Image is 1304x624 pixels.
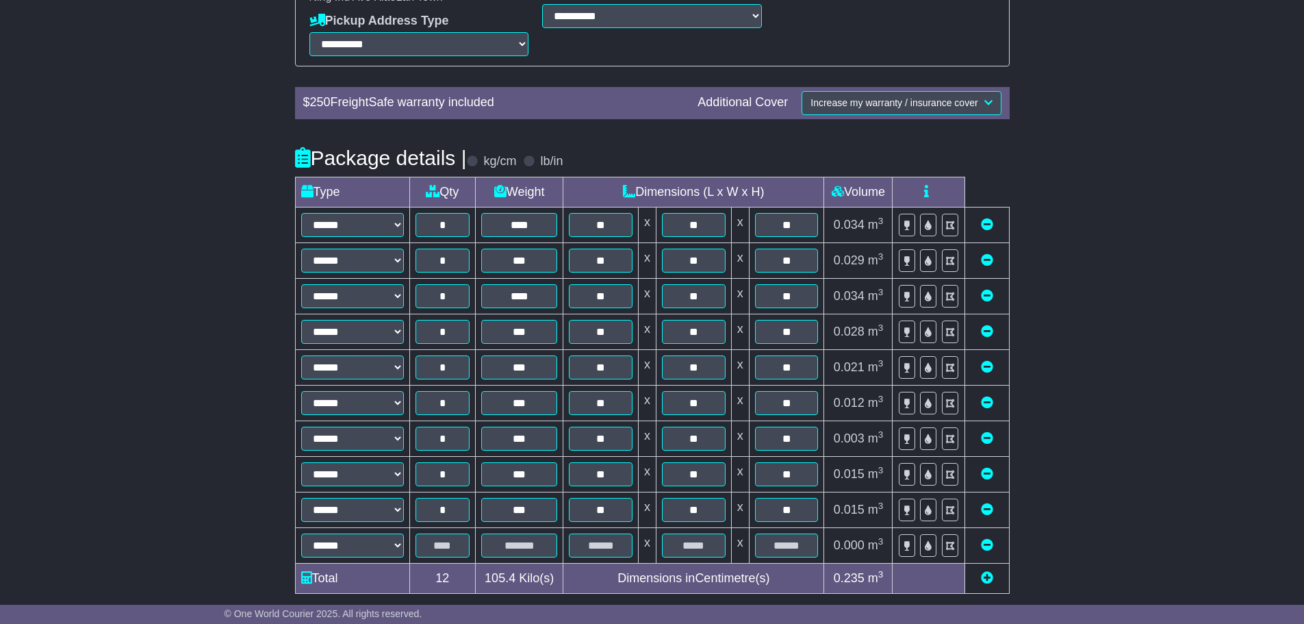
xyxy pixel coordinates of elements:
[868,503,884,516] span: m
[563,563,824,593] td: Dimensions in Centimetre(s)
[824,177,893,207] td: Volume
[540,154,563,169] label: lb/in
[878,394,884,404] sup: 3
[295,177,409,207] td: Type
[981,289,993,303] a: Remove this item
[981,538,993,552] a: Remove this item
[981,360,993,374] a: Remove this item
[868,432,884,445] span: m
[639,278,656,314] td: x
[834,571,865,585] span: 0.235
[868,538,884,552] span: m
[981,253,993,267] a: Remove this item
[868,218,884,232] span: m
[878,536,884,547] sup: 3
[639,242,656,278] td: x
[409,177,476,207] td: Qty
[981,432,993,445] a: Remove this item
[409,563,476,593] td: 12
[878,429,884,440] sup: 3
[731,456,749,492] td: x
[878,569,884,579] sup: 3
[295,563,409,593] td: Total
[731,349,749,385] td: x
[981,396,993,410] a: Remove this item
[731,278,749,314] td: x
[639,492,656,527] td: x
[834,325,865,338] span: 0.028
[639,421,656,456] td: x
[834,503,865,516] span: 0.015
[731,242,749,278] td: x
[810,97,977,108] span: Increase my warranty / insurance cover
[639,314,656,349] td: x
[476,177,563,207] td: Weight
[731,421,749,456] td: x
[639,385,656,421] td: x
[868,467,884,481] span: m
[834,360,865,374] span: 0.021
[483,154,516,169] label: kg/cm
[834,467,865,481] span: 0.015
[868,325,884,338] span: m
[485,571,515,585] span: 105.4
[296,95,691,110] div: $ FreightSafe warranty included
[563,177,824,207] td: Dimensions (L x W x H)
[868,289,884,303] span: m
[225,608,422,619] span: © One World Courier 2025. All rights reserved.
[878,287,884,297] sup: 3
[802,91,1001,115] button: Increase my warranty / insurance cover
[868,396,884,410] span: m
[981,218,993,232] a: Remove this item
[834,396,865,410] span: 0.012
[310,95,331,109] span: 250
[731,314,749,349] td: x
[878,465,884,475] sup: 3
[834,289,865,303] span: 0.034
[981,571,993,585] a: Add new item
[868,571,884,585] span: m
[981,325,993,338] a: Remove this item
[878,501,884,511] sup: 3
[639,527,656,563] td: x
[639,456,656,492] td: x
[981,467,993,481] a: Remove this item
[878,216,884,226] sup: 3
[639,349,656,385] td: x
[868,360,884,374] span: m
[834,432,865,445] span: 0.003
[834,218,865,232] span: 0.034
[691,95,795,110] div: Additional Cover
[834,538,865,552] span: 0.000
[295,147,467,169] h4: Package details |
[868,253,884,267] span: m
[731,527,749,563] td: x
[731,492,749,527] td: x
[834,253,865,267] span: 0.029
[878,251,884,262] sup: 3
[476,563,563,593] td: Kilo(s)
[731,385,749,421] td: x
[981,503,993,516] a: Remove this item
[639,207,656,242] td: x
[878,323,884,333] sup: 3
[309,14,449,29] label: Pickup Address Type
[731,207,749,242] td: x
[878,358,884,369] sup: 3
